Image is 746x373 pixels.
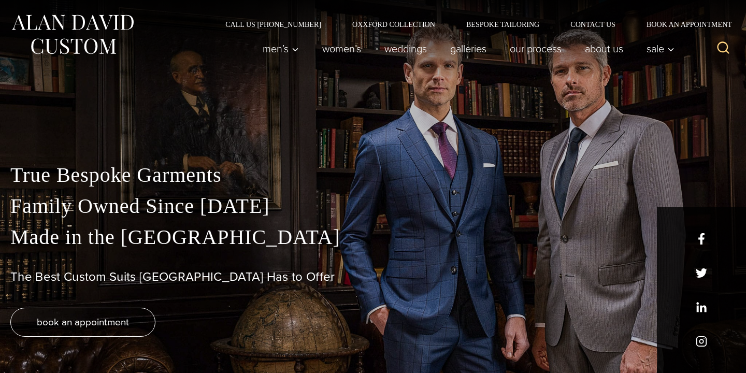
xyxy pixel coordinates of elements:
[10,11,135,58] img: Alan David Custom
[10,308,155,337] a: book an appointment
[439,38,498,59] a: Galleries
[210,21,736,28] nav: Secondary Navigation
[373,38,439,59] a: weddings
[210,21,337,28] a: Call Us [PHONE_NUMBER]
[573,38,635,59] a: About Us
[337,21,451,28] a: Oxxford Collection
[37,314,129,329] span: book an appointment
[647,44,675,54] span: Sale
[631,21,736,28] a: Book an Appointment
[711,36,736,61] button: View Search Form
[251,38,680,59] nav: Primary Navigation
[451,21,555,28] a: Bespoke Tailoring
[10,160,736,253] p: True Bespoke Garments Family Owned Since [DATE] Made in the [GEOGRAPHIC_DATA]
[311,38,373,59] a: Women’s
[263,44,299,54] span: Men’s
[555,21,631,28] a: Contact Us
[10,269,736,284] h1: The Best Custom Suits [GEOGRAPHIC_DATA] Has to Offer
[498,38,573,59] a: Our Process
